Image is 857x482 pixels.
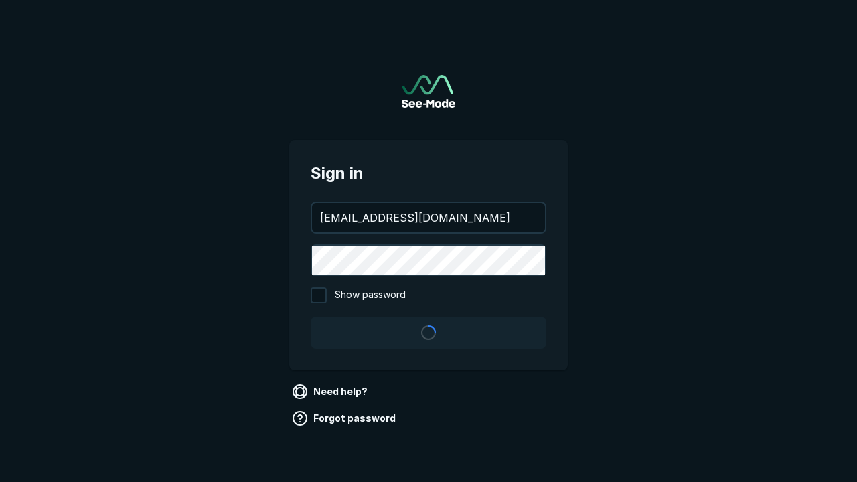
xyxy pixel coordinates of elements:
span: Show password [335,287,406,303]
span: Sign in [311,161,546,185]
input: your@email.com [312,203,545,232]
img: See-Mode Logo [402,75,455,108]
a: Go to sign in [402,75,455,108]
a: Need help? [289,381,373,402]
a: Forgot password [289,408,401,429]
